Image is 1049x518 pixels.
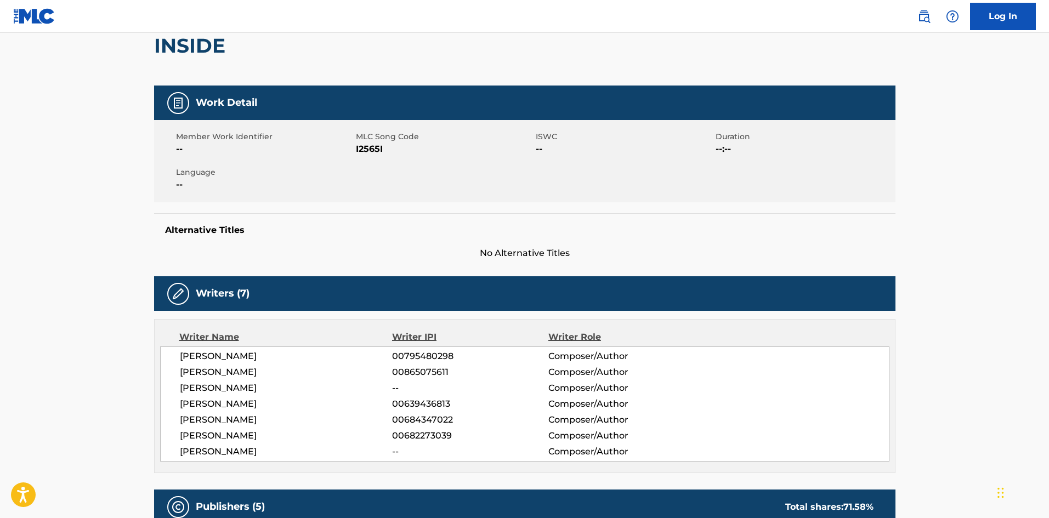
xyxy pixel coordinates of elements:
span: -- [536,143,713,156]
img: search [917,10,931,23]
div: Total shares: [785,500,874,514]
span: Composer/Author [548,366,690,379]
h5: Alternative Titles [165,225,884,236]
img: Work Detail [172,96,185,110]
span: No Alternative Titles [154,247,895,260]
span: ISWC [536,131,713,143]
span: I2565I [356,143,533,156]
span: Composer/Author [548,382,690,395]
span: -- [392,382,548,395]
img: help [946,10,959,23]
h5: Work Detail [196,96,257,109]
span: Composer/Author [548,350,690,363]
span: 00684347022 [392,413,548,426]
span: Composer/Author [548,429,690,442]
span: [PERSON_NAME] [180,429,393,442]
span: 00639436813 [392,397,548,411]
span: Language [176,167,353,178]
div: Writer Name [179,331,393,344]
h2: INSIDE [154,33,231,58]
div: Help [942,5,963,27]
span: [PERSON_NAME] [180,350,393,363]
span: Member Work Identifier [176,131,353,143]
span: Composer/Author [548,397,690,411]
span: -- [176,178,353,191]
iframe: Chat Widget [994,465,1049,518]
div: Drag [997,476,1004,509]
span: Duration [716,131,893,143]
span: 71.58 % [843,502,874,512]
span: [PERSON_NAME] [180,366,393,379]
span: 00682273039 [392,429,548,442]
a: Log In [970,3,1036,30]
div: Writer IPI [392,331,548,344]
span: --:-- [716,143,893,156]
span: Composer/Author [548,445,690,458]
h5: Writers (7) [196,287,250,300]
span: 00795480298 [392,350,548,363]
img: Writers [172,287,185,300]
span: [PERSON_NAME] [180,397,393,411]
h5: Publishers (5) [196,500,265,513]
div: Writer Role [548,331,690,344]
span: 00865075611 [392,366,548,379]
span: MLC Song Code [356,131,533,143]
span: [PERSON_NAME] [180,413,393,426]
span: [PERSON_NAME] [180,445,393,458]
img: MLC Logo [13,8,55,24]
span: -- [392,445,548,458]
span: -- [176,143,353,156]
span: Composer/Author [548,413,690,426]
img: Publishers [172,500,185,514]
a: Public Search [913,5,935,27]
span: [PERSON_NAME] [180,382,393,395]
